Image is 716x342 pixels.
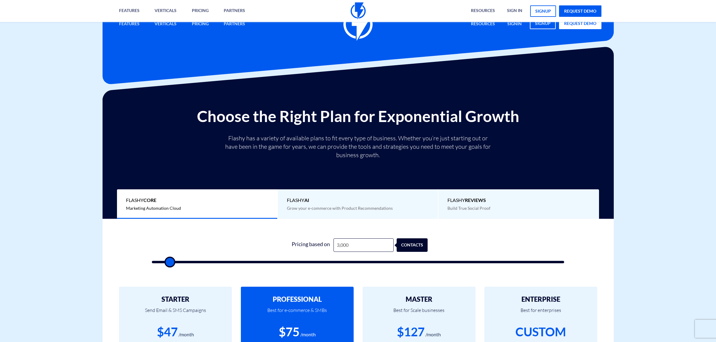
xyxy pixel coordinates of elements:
[288,238,333,252] div: Pricing based on
[223,134,493,159] p: Flashy has a variety of available plans to fit every type of business. Whether you’re just starti...
[287,197,429,204] span: Flashy
[447,197,590,204] span: Flashy
[493,296,588,303] h2: ENTERPRISE
[530,18,556,29] a: signup
[447,206,490,211] span: Build True Social Proof
[115,18,144,31] a: Features
[157,323,178,340] div: $47
[465,197,486,203] b: REVIEWS
[126,206,181,211] span: Marketing Automation Cloud
[126,197,268,204] span: Flashy
[107,108,609,125] h2: Choose the Right Plan for Exponential Growth
[287,206,393,211] span: Grow your e-commerce with Product Recommendations
[503,18,526,31] a: signin
[426,331,441,338] div: /month
[372,296,466,303] h2: MASTER
[300,331,316,338] div: /month
[559,18,601,29] a: request demo
[143,197,156,203] b: Core
[179,331,194,338] div: /month
[128,303,223,323] p: Send Email & SMS Campaigns
[279,323,300,340] div: $75
[250,303,345,323] p: Best for e-commerce & SMBs
[530,5,556,17] a: signup
[397,323,425,340] div: $127
[219,18,250,31] a: Partners
[493,303,588,323] p: Best for enterprises
[515,323,566,340] div: CUSTOM
[250,296,345,303] h2: PROFESSIONAL
[150,18,181,31] a: Verticals
[187,18,213,31] a: Pricing
[466,18,499,31] a: Resources
[559,5,601,17] a: request demo
[372,303,466,323] p: Best for Scale businesses
[128,296,223,303] h2: STARTER
[406,238,437,252] div: contacts
[304,197,309,203] b: AI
